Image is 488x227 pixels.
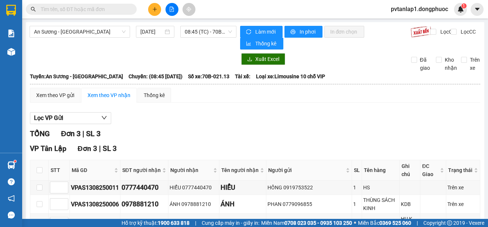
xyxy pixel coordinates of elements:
[447,200,479,208] div: Trên xe
[186,7,191,12] span: aim
[101,115,107,121] span: down
[8,211,15,219] span: message
[122,166,161,174] span: SĐT người nhận
[30,73,123,79] b: Tuyến: An Sương - [GEOGRAPHIC_DATA]
[255,39,277,48] span: Thống kê
[82,129,84,138] span: |
[400,160,420,180] th: Ghi chú
[463,3,465,8] span: 1
[410,26,431,38] img: 9k=
[152,7,157,12] span: plus
[30,144,66,153] span: VP Tân Lập
[165,3,178,16] button: file-add
[447,183,479,192] div: Trên xe
[240,38,283,49] button: bar-chartThống kê
[41,5,128,13] input: Tìm tên, số ĐT hoặc mã đơn
[474,6,481,13] span: caret-down
[448,166,472,174] span: Trạng thái
[122,182,167,193] div: 0777440470
[71,200,119,209] div: VPAS1308250006
[353,183,361,192] div: 1
[185,26,232,37] span: 08:45 (TC) - 70B-021.13
[78,144,97,153] span: Đơn 3
[284,220,352,226] strong: 0708 023 035 - 0935 103 250
[8,178,15,185] span: question-circle
[61,129,81,138] span: Đơn 3
[471,3,484,16] button: caret-down
[255,28,277,36] span: Làm mới
[188,72,229,80] span: Số xe: 70B-021.13
[140,28,163,36] input: 13/08/2025
[353,200,361,208] div: 1
[324,26,365,38] button: In đơn chọn
[169,7,174,12] span: file-add
[170,200,218,208] div: ÁNH 0978881210
[417,219,418,227] span: |
[256,72,325,80] span: Loại xe: Limousine 10 chỗ VIP
[363,196,398,212] div: THÙNG SÁCH KINH
[385,4,454,14] span: pvtanlap1.dongphuoc
[246,29,252,35] span: sync
[362,160,400,180] th: Tên hàng
[148,3,161,16] button: plus
[447,220,452,226] span: copyright
[170,166,212,174] span: Người nhận
[144,91,165,99] div: Thống kê
[120,180,168,195] td: 0777440470
[284,26,323,38] button: printerIn phơi
[358,219,411,227] span: Miền Bắc
[8,195,15,202] span: notification
[437,28,457,36] span: Lọc CR
[36,91,74,99] div: Xem theo VP gửi
[7,161,15,169] img: warehouse-icon
[34,113,63,123] span: Lọc VP Gửi
[71,183,119,192] div: VPAS1308250011
[235,72,250,80] span: Tài xế:
[182,3,195,16] button: aim
[354,221,356,224] span: ⚪️
[221,166,259,174] span: Tên người nhận
[202,219,259,227] span: Cung cấp máy in - giấy in:
[122,199,167,209] div: 0978881210
[219,180,266,195] td: HIỂU
[268,166,344,174] span: Người gửi
[30,112,111,124] button: Lọc VP Gửi
[70,180,120,195] td: VPAS1308250011
[221,199,265,209] div: ÁNH
[221,182,265,193] div: HIỂU
[88,91,130,99] div: Xem theo VP nhận
[103,144,117,153] span: SL 3
[261,219,352,227] span: Miền Nam
[7,30,15,37] img: solution-icon
[86,129,100,138] span: SL 3
[34,26,126,37] span: An Sương - Tân Biên
[300,28,317,36] span: In phơi
[422,162,438,178] span: ĐC Giao
[72,166,113,174] span: Mã GD
[417,56,433,72] span: Đã giao
[363,183,398,192] div: HS
[457,6,464,13] img: icon-new-feature
[31,7,36,12] span: search
[267,183,351,192] div: HỒNG 0919753522
[170,183,218,192] div: HIỂU 0777440470
[247,56,252,62] span: download
[290,29,297,35] span: printer
[7,48,15,56] img: warehouse-icon
[442,56,460,72] span: Kho nhận
[219,195,266,214] td: ÁNH
[49,160,70,180] th: STT
[195,219,196,227] span: |
[14,160,16,162] sup: 1
[129,72,182,80] span: Chuyến: (08:45 [DATE])
[467,56,483,72] span: Trên xe
[122,219,190,227] span: Hỗ trợ kỹ thuật:
[99,144,101,153] span: |
[246,41,252,47] span: bar-chart
[379,220,411,226] strong: 0369 525 060
[461,3,467,8] sup: 1
[352,160,362,180] th: SL
[6,5,16,16] img: logo-vxr
[401,200,419,208] div: KDB
[30,129,50,138] span: TỔNG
